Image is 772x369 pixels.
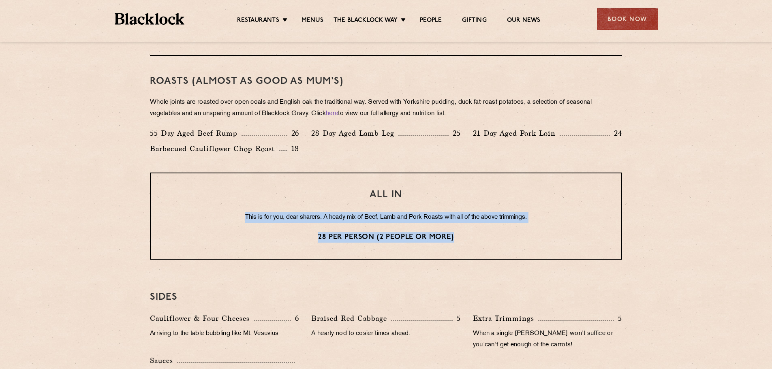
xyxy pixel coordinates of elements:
a: The Blacklock Way [334,17,398,26]
h3: Roasts (Almost as good as Mum's) [150,76,622,87]
a: Restaurants [237,17,279,26]
p: 18 [287,143,299,154]
p: A hearty nod to cosier times ahead. [311,328,460,339]
img: BL_Textured_Logo-footer-cropped.svg [115,13,185,25]
p: 25 [449,128,461,139]
p: 6 [291,313,299,324]
a: Gifting [462,17,486,26]
p: Arriving to the table bubbling like Mt. Vesuvius [150,328,299,339]
p: Whole joints are roasted over open coals and English oak the traditional way. Served with Yorkshi... [150,97,622,119]
p: Barbecued Cauliflower Chop Roast [150,143,279,154]
h3: ALL IN [167,190,605,200]
p: Braised Red Cabbage [311,313,391,324]
p: Cauliflower & Four Cheeses [150,313,254,324]
p: 28 per person (2 people or more) [167,232,605,243]
h3: SIDES [150,292,622,303]
p: Extra Trimmings [473,313,538,324]
p: 55 Day Aged Beef Rump [150,128,242,139]
p: 26 [287,128,299,139]
a: Menus [302,17,323,26]
p: This is for you, dear sharers. A heady mix of Beef, Lamb and Pork Roasts with all of the above tr... [167,212,605,223]
p: 5 [453,313,461,324]
div: Book Now [597,8,658,30]
a: People [420,17,442,26]
a: Our News [507,17,541,26]
p: When a single [PERSON_NAME] won't suffice or you can't get enough of the carrots! [473,328,622,351]
p: 28 Day Aged Lamb Leg [311,128,398,139]
p: 24 [610,128,622,139]
p: Sauces [150,355,177,366]
p: 21 Day Aged Pork Loin [473,128,560,139]
a: here [326,111,338,117]
p: 5 [614,313,622,324]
